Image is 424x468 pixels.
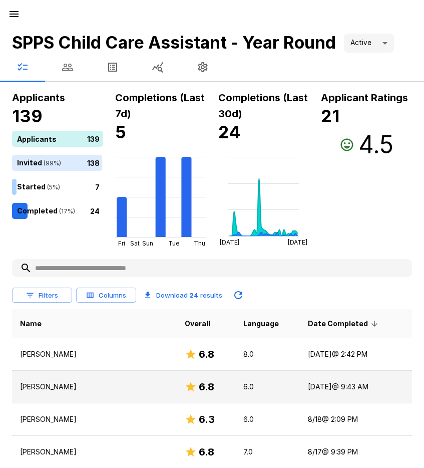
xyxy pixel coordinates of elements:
[300,403,412,436] td: 8/18 @ 2:09 PM
[130,240,139,247] tspan: Sat
[115,122,126,142] b: 5
[140,285,226,305] button: Download 24 results
[20,318,42,330] span: Name
[12,106,43,126] b: 139
[243,414,292,424] p: 6.0
[218,92,308,120] b: Completions (Last 30d)
[20,447,169,457] p: [PERSON_NAME]
[12,288,72,303] button: Filters
[321,106,339,126] b: 21
[194,240,205,247] tspan: Thu
[219,239,239,247] tspan: [DATE]
[199,346,214,362] h6: 6.8
[243,382,292,392] p: 6.0
[199,444,214,460] h6: 6.8
[76,288,136,303] button: Columns
[12,92,65,104] b: Applicants
[142,240,153,247] tspan: Sun
[228,285,248,305] button: Updated Today - 8:36 AM
[20,349,169,359] p: [PERSON_NAME]
[12,32,336,53] b: SPPS Child Care Assistant - Year Round
[90,205,100,216] p: 24
[95,181,100,192] p: 7
[20,414,169,424] p: [PERSON_NAME]
[199,379,214,395] h6: 6.8
[189,291,199,299] b: 24
[87,133,100,144] p: 139
[321,92,408,104] b: Applicant Ratings
[300,338,412,371] td: [DATE] @ 2:42 PM
[20,382,169,392] p: [PERSON_NAME]
[185,318,210,330] span: Overall
[308,318,381,330] span: Date Completed
[358,131,393,159] h3: 4.5
[344,34,394,53] div: Active
[243,349,292,359] p: 8.0
[118,240,125,247] tspan: Fri
[243,318,279,330] span: Language
[288,239,308,247] tspan: [DATE]
[300,371,412,403] td: [DATE] @ 9:43 AM
[243,447,292,457] p: 7.0
[218,122,241,142] b: 24
[115,92,205,120] b: Completions (Last 7d)
[199,411,215,427] h6: 6.3
[87,157,100,168] p: 138
[168,240,179,247] tspan: Tue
